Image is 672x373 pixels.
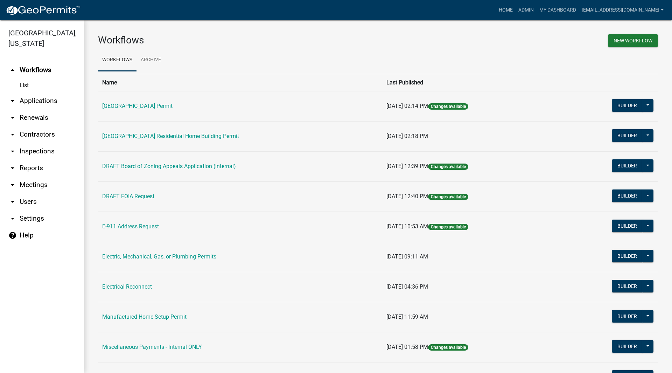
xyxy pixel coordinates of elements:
button: New Workflow [608,34,658,47]
span: Changes available [428,103,468,110]
button: Builder [612,159,643,172]
span: [DATE] 10:53 AM [386,223,428,230]
span: Changes available [428,194,468,200]
a: DRAFT FOIA Request [102,193,154,200]
span: [DATE] 04:36 PM [386,283,428,290]
button: Builder [612,99,643,112]
i: arrow_drop_down [8,181,17,189]
span: [DATE] 02:14 PM [386,103,428,109]
a: DRAFT Board of Zoning Appeals Application (Internal) [102,163,236,170]
a: Electrical Reconnect [102,283,152,290]
a: Admin [516,4,537,17]
button: Builder [612,280,643,292]
span: Changes available [428,164,468,170]
a: [GEOGRAPHIC_DATA] Permit [102,103,173,109]
th: Last Published [382,74,559,91]
a: [EMAIL_ADDRESS][DOMAIN_NAME] [579,4,666,17]
i: help [8,231,17,240]
a: Archive [136,49,165,71]
a: Workflows [98,49,136,71]
a: [GEOGRAPHIC_DATA] Residential Home Building Permit [102,133,239,139]
a: Manufactured Home Setup Permit [102,313,187,320]
button: Builder [612,340,643,353]
span: Changes available [428,344,468,351]
h3: Workflows [98,34,373,46]
button: Builder [612,310,643,323]
button: Builder [612,250,643,262]
i: arrow_drop_down [8,198,17,206]
a: My Dashboard [537,4,579,17]
a: E-911 Address Request [102,223,159,230]
span: [DATE] 12:39 PM [386,163,428,170]
span: [DATE] 02:18 PM [386,133,428,139]
i: arrow_drop_down [8,147,17,156]
i: arrow_drop_up [8,66,17,74]
i: arrow_drop_down [8,214,17,223]
a: Home [496,4,516,17]
i: arrow_drop_down [8,113,17,122]
a: Miscellaneous Payments - Internal ONLY [102,344,202,350]
i: arrow_drop_down [8,164,17,172]
span: [DATE] 11:59 AM [386,313,428,320]
span: Changes available [428,224,468,230]
i: arrow_drop_down [8,97,17,105]
span: [DATE] 01:58 PM [386,344,428,350]
th: Name [98,74,382,91]
i: arrow_drop_down [8,130,17,139]
button: Builder [612,189,643,202]
span: [DATE] 12:40 PM [386,193,428,200]
span: [DATE] 09:11 AM [386,253,428,260]
a: Electric, Mechanical, Gas, or Plumbing Permits [102,253,216,260]
button: Builder [612,220,643,232]
button: Builder [612,129,643,142]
